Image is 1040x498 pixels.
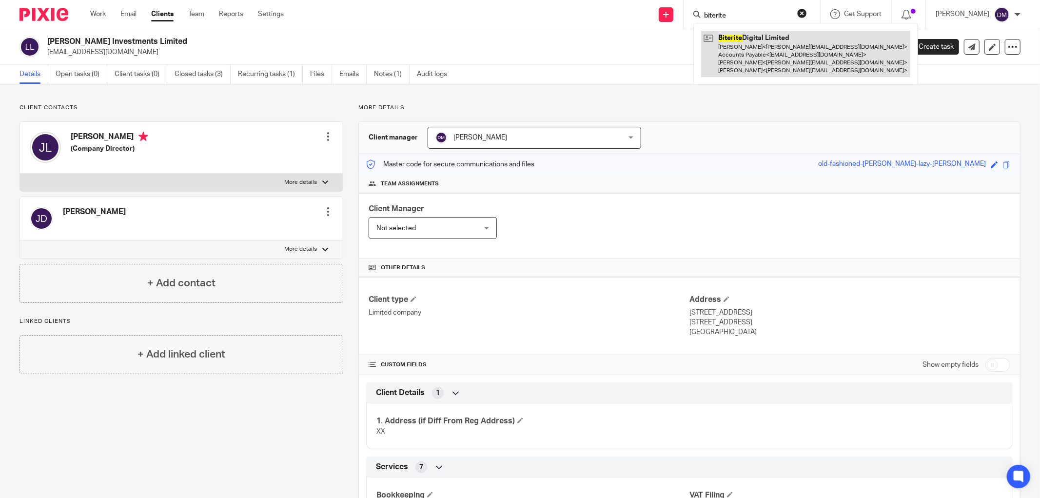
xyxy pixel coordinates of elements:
[369,308,689,318] p: Limited company
[47,47,888,57] p: [EMAIL_ADDRESS][DOMAIN_NAME]
[71,132,148,144] h4: [PERSON_NAME]
[903,39,959,55] a: Create task
[366,159,534,169] p: Master code for secure communications and files
[376,388,425,398] span: Client Details
[381,264,425,272] span: Other details
[369,205,424,213] span: Client Manager
[20,65,48,84] a: Details
[689,318,1010,327] p: [STREET_ADDRESS]
[90,9,106,19] a: Work
[376,462,408,472] span: Services
[419,462,423,472] span: 7
[20,104,343,112] p: Client contacts
[137,347,225,362] h4: + Add linked client
[20,318,343,325] p: Linked clients
[56,65,107,84] a: Open tasks (0)
[936,9,989,19] p: [PERSON_NAME]
[63,207,126,217] h4: [PERSON_NAME]
[20,8,68,21] img: Pixie
[358,104,1020,112] p: More details
[844,11,882,18] span: Get Support
[374,65,410,84] a: Notes (1)
[71,144,148,154] h5: (Company Director)
[703,12,791,20] input: Search
[258,9,284,19] a: Settings
[47,37,720,47] h2: [PERSON_NAME] Investments Limited
[417,65,454,84] a: Audit logs
[436,388,440,398] span: 1
[138,132,148,141] i: Primary
[30,132,61,163] img: svg%3E
[994,7,1010,22] img: svg%3E
[369,295,689,305] h4: Client type
[818,159,986,170] div: old-fashioned-[PERSON_NAME]-lazy-[PERSON_NAME]
[381,180,439,188] span: Team assignments
[435,132,447,143] img: svg%3E
[151,9,174,19] a: Clients
[115,65,167,84] a: Client tasks (0)
[285,245,317,253] p: More details
[238,65,303,84] a: Recurring tasks (1)
[376,428,385,435] span: XX
[310,65,332,84] a: Files
[453,134,507,141] span: [PERSON_NAME]
[369,133,418,142] h3: Client manager
[285,179,317,186] p: More details
[147,276,216,291] h4: + Add contact
[20,37,40,57] img: svg%3E
[376,416,689,426] h4: 1. Address (if Diff From Reg Address)
[219,9,243,19] a: Reports
[376,225,416,232] span: Not selected
[175,65,231,84] a: Closed tasks (3)
[797,8,807,18] button: Clear
[369,361,689,369] h4: CUSTOM FIELDS
[689,308,1010,318] p: [STREET_ADDRESS]
[30,207,53,230] img: svg%3E
[689,327,1010,337] p: [GEOGRAPHIC_DATA]
[188,9,204,19] a: Team
[922,360,979,370] label: Show empty fields
[120,9,137,19] a: Email
[689,295,1010,305] h4: Address
[339,65,367,84] a: Emails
